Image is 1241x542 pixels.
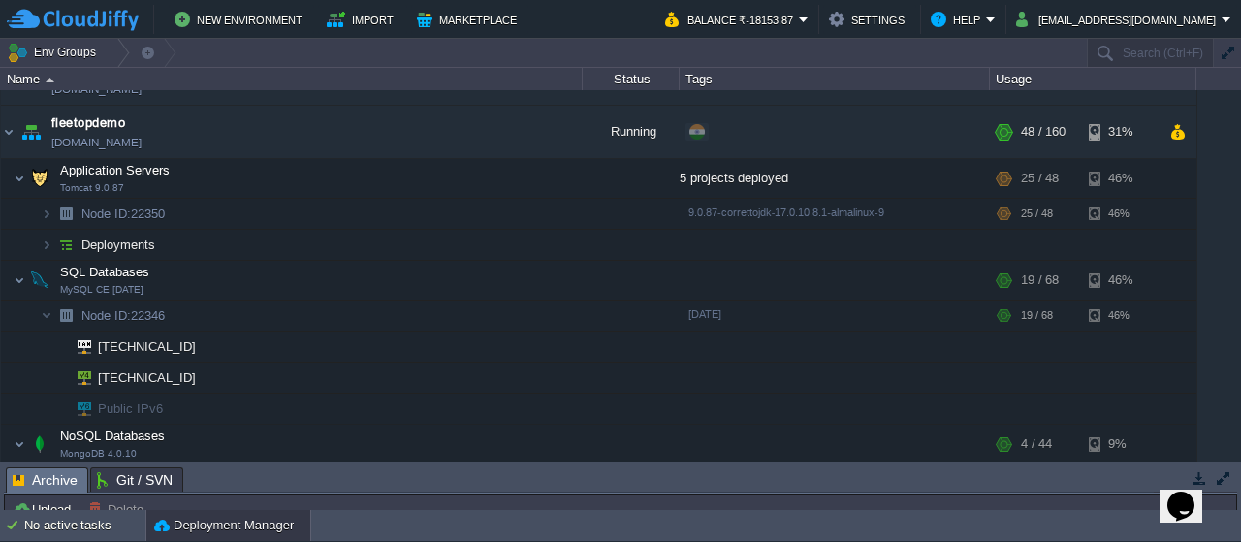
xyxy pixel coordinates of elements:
[52,363,64,393] img: AMDAwAAAACH5BAEAAAAALAAAAAABAAEAAAICRAEAOw==
[584,68,679,90] div: Status
[80,206,168,222] span: 22350
[60,284,143,296] span: MySQL CE [DATE]
[96,332,199,362] span: [TECHNICAL_ID]
[51,133,142,152] a: [DOMAIN_NAME]
[64,363,91,393] img: AMDAwAAAACH5BAEAAAAALAAAAAABAAEAAAICRAEAOw==
[41,301,52,331] img: AMDAwAAAACH5BAEAAAAALAAAAAABAAEAAAICRAEAOw==
[991,68,1195,90] div: Usage
[931,8,986,31] button: Help
[52,301,80,331] img: AMDAwAAAACH5BAEAAAAALAAAAAABAAEAAAICRAEAOw==
[327,8,399,31] button: Import
[26,159,53,198] img: AMDAwAAAACH5BAEAAAAALAAAAAABAAEAAAICRAEAOw==
[417,8,523,31] button: Marketplace
[58,265,152,279] a: SQL DatabasesMySQL CE [DATE]
[681,68,989,90] div: Tags
[58,162,173,178] span: Application Servers
[80,307,168,324] a: Node ID:22346
[13,500,77,518] button: Upload
[583,106,680,158] div: Running
[52,332,64,362] img: AMDAwAAAACH5BAEAAAAALAAAAAABAAEAAAICRAEAOw==
[665,8,799,31] button: Balance ₹-18153.87
[1021,106,1066,158] div: 48 / 160
[1021,261,1059,300] div: 19 / 68
[58,429,168,443] a: NoSQL DatabasesMongoDB 4.0.10
[96,401,166,416] a: Public IPv6
[81,308,131,323] span: Node ID:
[80,307,168,324] span: 22346
[1089,261,1152,300] div: 46%
[80,237,158,253] a: Deployments
[58,163,173,177] a: Application ServersTomcat 9.0.87
[64,332,91,362] img: AMDAwAAAACH5BAEAAAAALAAAAAABAAEAAAICRAEAOw==
[14,425,25,463] img: AMDAwAAAACH5BAEAAAAALAAAAAABAAEAAAICRAEAOw==
[26,261,53,300] img: AMDAwAAAACH5BAEAAAAALAAAAAABAAEAAAICRAEAOw==
[14,261,25,300] img: AMDAwAAAACH5BAEAAAAALAAAAAABAAEAAAICRAEAOw==
[26,425,53,463] img: AMDAwAAAACH5BAEAAAAALAAAAAABAAEAAAICRAEAOw==
[41,230,52,260] img: AMDAwAAAACH5BAEAAAAALAAAAAABAAEAAAICRAEAOw==
[1021,199,1053,229] div: 25 / 48
[46,78,54,82] img: AMDAwAAAACH5BAEAAAAALAAAAAABAAEAAAICRAEAOw==
[1016,8,1222,31] button: [EMAIL_ADDRESS][DOMAIN_NAME]
[41,199,52,229] img: AMDAwAAAACH5BAEAAAAALAAAAAABAAEAAAICRAEAOw==
[1089,159,1152,198] div: 46%
[829,8,910,31] button: Settings
[96,339,199,354] a: [TECHNICAL_ID]
[80,206,168,222] a: Node ID:22350
[7,39,103,66] button: Env Groups
[1,106,16,158] img: AMDAwAAAACH5BAEAAAAALAAAAAABAAEAAAICRAEAOw==
[680,159,990,198] div: 5 projects deployed
[13,468,78,493] span: Archive
[60,448,137,460] span: MongoDB 4.0.10
[64,394,91,424] img: AMDAwAAAACH5BAEAAAAALAAAAAABAAEAAAICRAEAOw==
[1089,106,1152,158] div: 31%
[97,468,173,492] span: Git / SVN
[1089,425,1152,463] div: 9%
[51,113,125,133] a: fleetopdemo
[1021,425,1052,463] div: 4 / 44
[175,8,308,31] button: New Environment
[1021,301,1053,331] div: 19 / 68
[7,8,139,32] img: CloudJiffy
[2,68,582,90] div: Name
[96,363,199,393] span: [TECHNICAL_ID]
[96,370,199,385] a: [TECHNICAL_ID]
[52,394,64,424] img: AMDAwAAAACH5BAEAAAAALAAAAAABAAEAAAICRAEAOw==
[52,199,80,229] img: AMDAwAAAACH5BAEAAAAALAAAAAABAAEAAAICRAEAOw==
[81,207,131,221] span: Node ID:
[1021,159,1059,198] div: 25 / 48
[52,230,80,260] img: AMDAwAAAACH5BAEAAAAALAAAAAABAAEAAAICRAEAOw==
[1089,199,1152,229] div: 46%
[58,428,168,444] span: NoSQL Databases
[154,516,294,535] button: Deployment Manager
[1089,301,1152,331] div: 46%
[24,510,145,541] div: No active tasks
[688,207,884,218] span: 9.0.87-correttojdk-17.0.10.8.1-almalinux-9
[96,394,166,424] span: Public IPv6
[14,159,25,198] img: AMDAwAAAACH5BAEAAAAALAAAAAABAAEAAAICRAEAOw==
[1160,464,1222,523] iframe: chat widget
[17,106,45,158] img: AMDAwAAAACH5BAEAAAAALAAAAAABAAEAAAICRAEAOw==
[58,264,152,280] span: SQL Databases
[688,308,721,320] span: [DATE]
[88,500,149,518] button: Delete
[60,182,124,194] span: Tomcat 9.0.87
